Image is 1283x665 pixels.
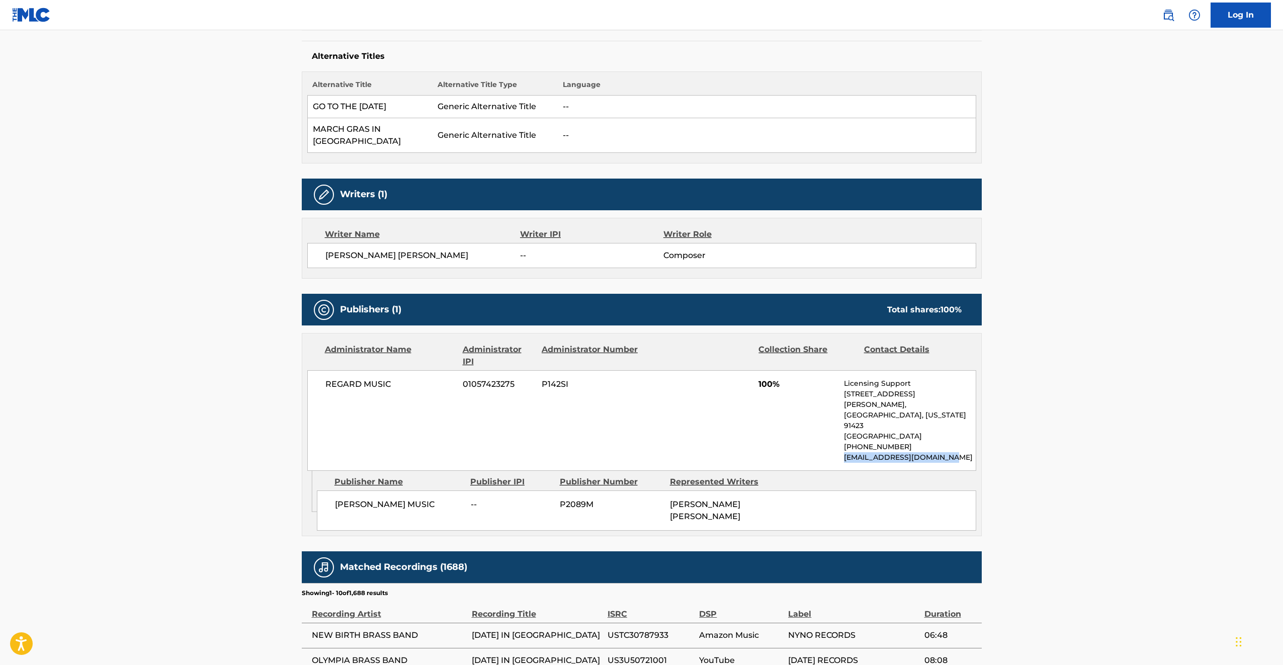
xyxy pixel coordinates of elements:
div: Drag [1236,627,1242,657]
td: Generic Alternative Title [433,96,558,118]
h5: Writers (1) [340,189,387,200]
div: Collection Share [758,344,856,368]
img: MLC Logo [12,8,51,22]
span: [PERSON_NAME] MUSIC [335,498,463,511]
iframe: Chat Widget [1233,617,1283,665]
span: Amazon Music [699,629,783,641]
div: Writer IPI [520,228,663,240]
td: -- [558,96,976,118]
p: [EMAIL_ADDRESS][DOMAIN_NAME] [844,452,975,463]
p: Showing 1 - 10 of 1,688 results [302,589,388,598]
span: NEW BIRTH BRASS BAND [312,629,467,641]
th: Language [558,79,976,96]
h5: Publishers (1) [340,304,401,315]
span: P142SI [542,378,639,390]
p: [GEOGRAPHIC_DATA], [US_STATE] 91423 [844,410,975,431]
div: Help [1184,5,1205,25]
div: Contact Details [864,344,962,368]
span: -- [471,498,552,511]
div: ISRC [608,598,694,620]
span: 06:48 [924,629,977,641]
div: Administrator IPI [463,344,534,368]
span: [PERSON_NAME] [PERSON_NAME] [670,500,740,521]
td: -- [558,118,976,153]
p: [GEOGRAPHIC_DATA] [844,431,975,442]
div: Recording Artist [312,598,467,620]
div: Total shares: [887,304,962,316]
span: 01057423275 [463,378,534,390]
img: Writers [318,189,330,201]
div: Administrator Name [325,344,455,368]
th: Alternative Title [307,79,433,96]
a: Log In [1211,3,1271,28]
span: P2089M [560,498,662,511]
td: MARCH GRAS IN [GEOGRAPHIC_DATA] [307,118,433,153]
div: Duration [924,598,977,620]
img: Publishers [318,304,330,316]
p: Licensing Support [844,378,975,389]
div: Writer Role [663,228,794,240]
a: Public Search [1158,5,1178,25]
div: Represented Writers [670,476,773,488]
div: Recording Title [472,598,603,620]
img: search [1162,9,1174,21]
div: DSP [699,598,783,620]
span: [DATE] IN [GEOGRAPHIC_DATA] [472,629,603,641]
span: Composer [663,250,794,262]
p: [PHONE_NUMBER] [844,442,975,452]
h5: Alternative Titles [312,51,972,61]
span: 100% [758,378,836,390]
span: NYNO RECORDS [788,629,919,641]
div: Administrator Number [542,344,639,368]
div: Publisher Name [334,476,463,488]
div: Writer Name [325,228,521,240]
p: [STREET_ADDRESS][PERSON_NAME], [844,389,975,410]
div: Label [788,598,919,620]
img: help [1188,9,1201,21]
img: Matched Recordings [318,561,330,573]
div: Publisher Number [560,476,662,488]
span: REGARD MUSIC [325,378,456,390]
span: USTC30787933 [608,629,694,641]
h5: Matched Recordings (1688) [340,561,467,573]
td: Generic Alternative Title [433,118,558,153]
span: 100 % [940,305,962,314]
span: -- [520,250,663,262]
div: Publisher IPI [470,476,552,488]
th: Alternative Title Type [433,79,558,96]
td: GO TO THE [DATE] [307,96,433,118]
span: [PERSON_NAME] [PERSON_NAME] [325,250,521,262]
